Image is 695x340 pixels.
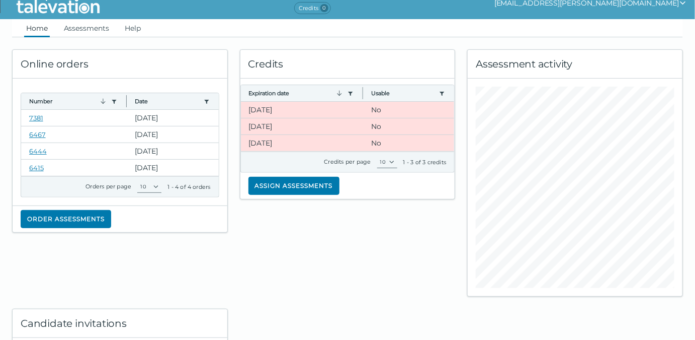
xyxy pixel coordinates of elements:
div: Credits [240,50,455,79]
div: Assessment activity [468,50,682,79]
label: Credits per page [324,158,371,165]
a: Assessments [62,19,111,37]
button: Number [29,97,107,105]
a: 7381 [29,114,43,122]
clr-dg-cell: No [363,102,454,118]
a: Help [123,19,143,37]
clr-dg-cell: [DATE] [127,160,219,176]
clr-dg-cell: [DATE] [127,110,219,126]
clr-dg-cell: [DATE] [127,143,219,159]
clr-dg-cell: No [363,135,454,151]
a: 6415 [29,164,44,172]
clr-dg-cell: [DATE] [241,135,363,151]
button: Expiration date [249,89,343,97]
button: Assign assessments [248,177,339,195]
button: Date [135,97,200,105]
div: 1 - 4 of 4 orders [167,183,210,191]
button: Usable [371,89,435,97]
div: Online orders [13,50,227,79]
label: Orders per page [85,183,131,190]
clr-dg-cell: [DATE] [127,126,219,143]
a: 6467 [29,130,46,139]
button: Column resize handle [360,82,366,104]
a: Home [24,19,50,37]
clr-dg-cell: [DATE] [241,118,363,134]
div: Candidate invitations [13,309,227,338]
clr-dg-cell: [DATE] [241,102,363,118]
div: 1 - 3 of 3 credits [403,158,447,166]
span: Credits [294,2,331,14]
span: 0 [320,4,328,12]
button: Column resize handle [123,90,130,112]
clr-dg-cell: No [363,118,454,134]
a: 6444 [29,147,47,155]
button: Order assessments [21,210,111,228]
